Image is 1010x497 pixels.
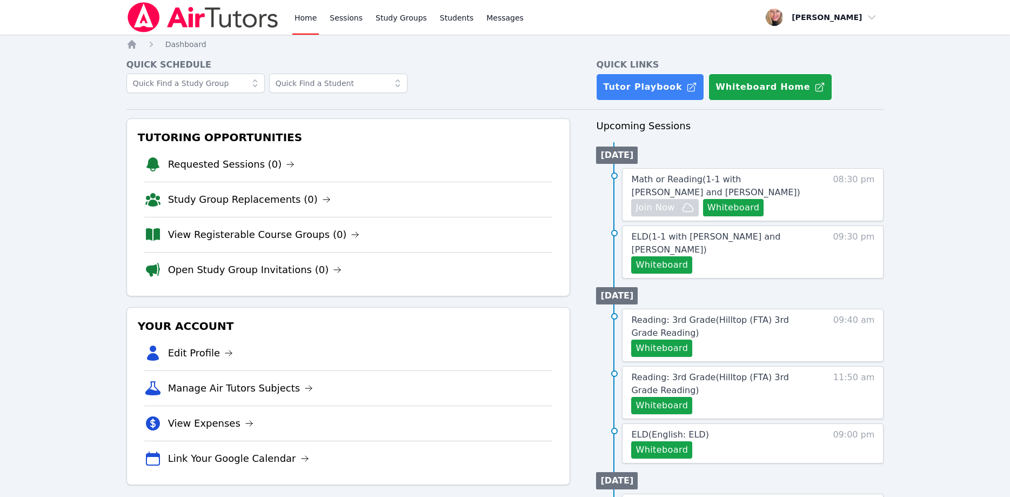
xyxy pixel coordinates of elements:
a: ELD(English: ELD) [631,428,708,441]
a: Open Study Group Invitations (0) [168,262,342,277]
li: [DATE] [596,147,638,164]
a: Reading: 3rd Grade(Hilltop (FTA) 3rd Grade Reading) [631,314,813,340]
span: 08:30 pm [833,173,874,216]
a: Reading: 3rd Grade(Hilltop (FTA) 3rd Grade Reading) [631,371,813,397]
button: Whiteboard Home [708,74,832,101]
span: ELD ( English: ELD ) [631,429,708,440]
a: Math or Reading(1-1 with [PERSON_NAME] and [PERSON_NAME]) [631,173,813,199]
a: Tutor Playbook [596,74,704,101]
a: Edit Profile [168,346,233,361]
button: Join Now [631,199,698,216]
a: ELD(1-1 with [PERSON_NAME] and [PERSON_NAME]) [631,230,813,256]
span: Dashboard [165,40,206,49]
h4: Quick Schedule [126,58,571,71]
input: Quick Find a Student [269,74,407,93]
button: Whiteboard [631,256,692,274]
a: Study Group Replacements (0) [168,192,331,207]
a: View Registerable Course Groups (0) [168,227,360,242]
h3: Your Account [136,316,561,336]
nav: Breadcrumb [126,39,884,50]
span: 09:00 pm [833,428,874,459]
a: View Expenses [168,416,253,431]
a: Link Your Google Calendar [168,451,309,466]
span: ELD ( 1-1 with [PERSON_NAME] and [PERSON_NAME] ) [631,231,780,255]
h3: Tutoring Opportunities [136,128,561,147]
span: 09:40 am [833,314,875,357]
li: [DATE] [596,287,638,304]
h4: Quick Links [596,58,884,71]
span: Messages [486,12,524,23]
button: Whiteboard [631,397,692,414]
span: 11:50 am [833,371,875,414]
input: Quick Find a Study Group [126,74,265,93]
a: Requested Sessions (0) [168,157,295,172]
button: Whiteboard [631,441,692,459]
button: Whiteboard [703,199,764,216]
span: Math or Reading ( 1-1 with [PERSON_NAME] and [PERSON_NAME] ) [631,174,800,197]
a: Dashboard [165,39,206,50]
span: Join Now [636,201,674,214]
li: [DATE] [596,472,638,489]
img: Air Tutors [126,2,279,32]
a: Manage Air Tutors Subjects [168,381,313,396]
span: Reading: 3rd Grade ( Hilltop (FTA) 3rd Grade Reading ) [631,315,788,338]
span: Reading: 3rd Grade ( Hilltop (FTA) 3rd Grade Reading ) [631,372,788,395]
button: Whiteboard [631,340,692,357]
span: 09:30 pm [833,230,874,274]
h3: Upcoming Sessions [596,118,884,134]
